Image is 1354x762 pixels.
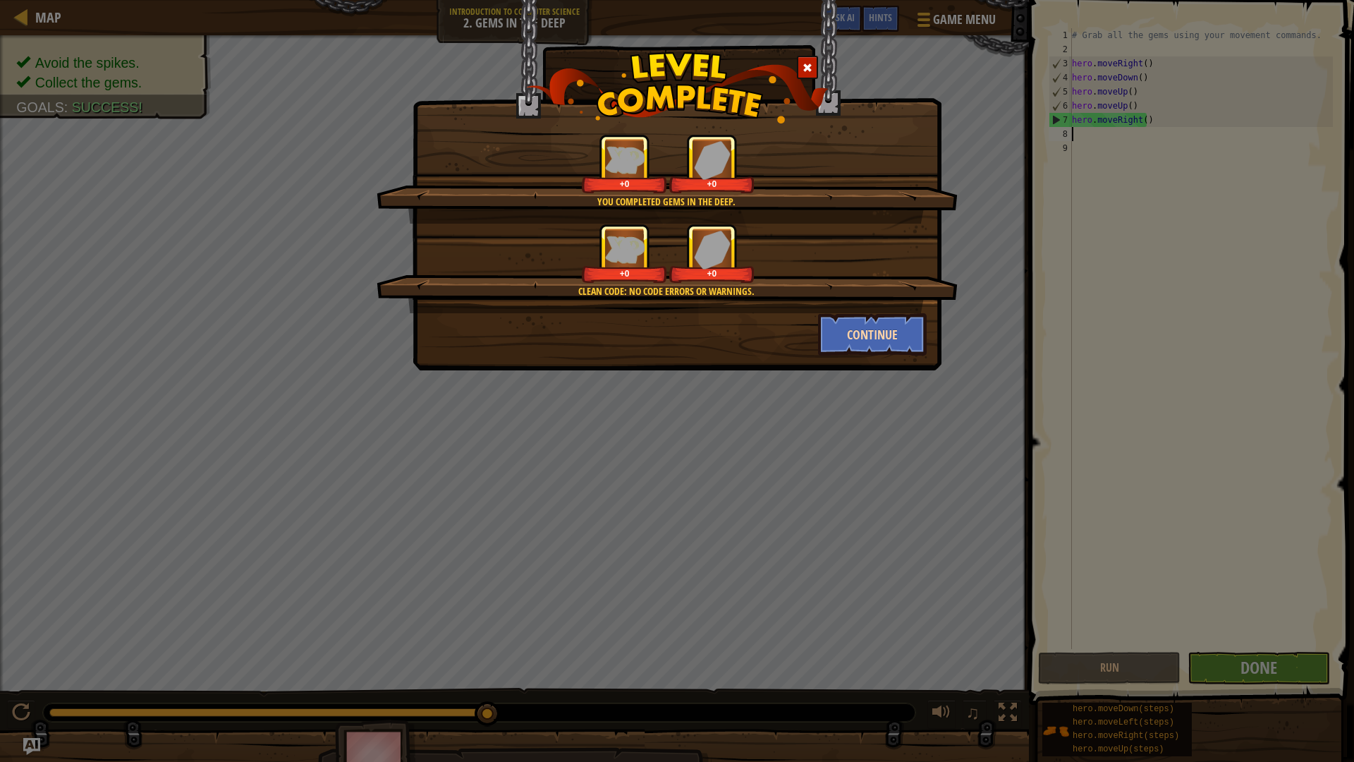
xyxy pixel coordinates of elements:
[694,140,731,179] img: reward_icon_gems.png
[444,284,889,298] div: Clean code: no code errors or warnings.
[444,195,889,209] div: You completed Gems in the Deep.
[818,313,927,356] button: Continue
[605,236,645,263] img: reward_icon_xp.png
[672,268,752,279] div: +0
[605,146,645,174] img: reward_icon_xp.png
[694,230,731,269] img: reward_icon_gems.png
[672,179,752,189] div: +0
[585,179,664,189] div: +0
[526,52,829,123] img: level_complete.png
[585,268,664,279] div: +0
